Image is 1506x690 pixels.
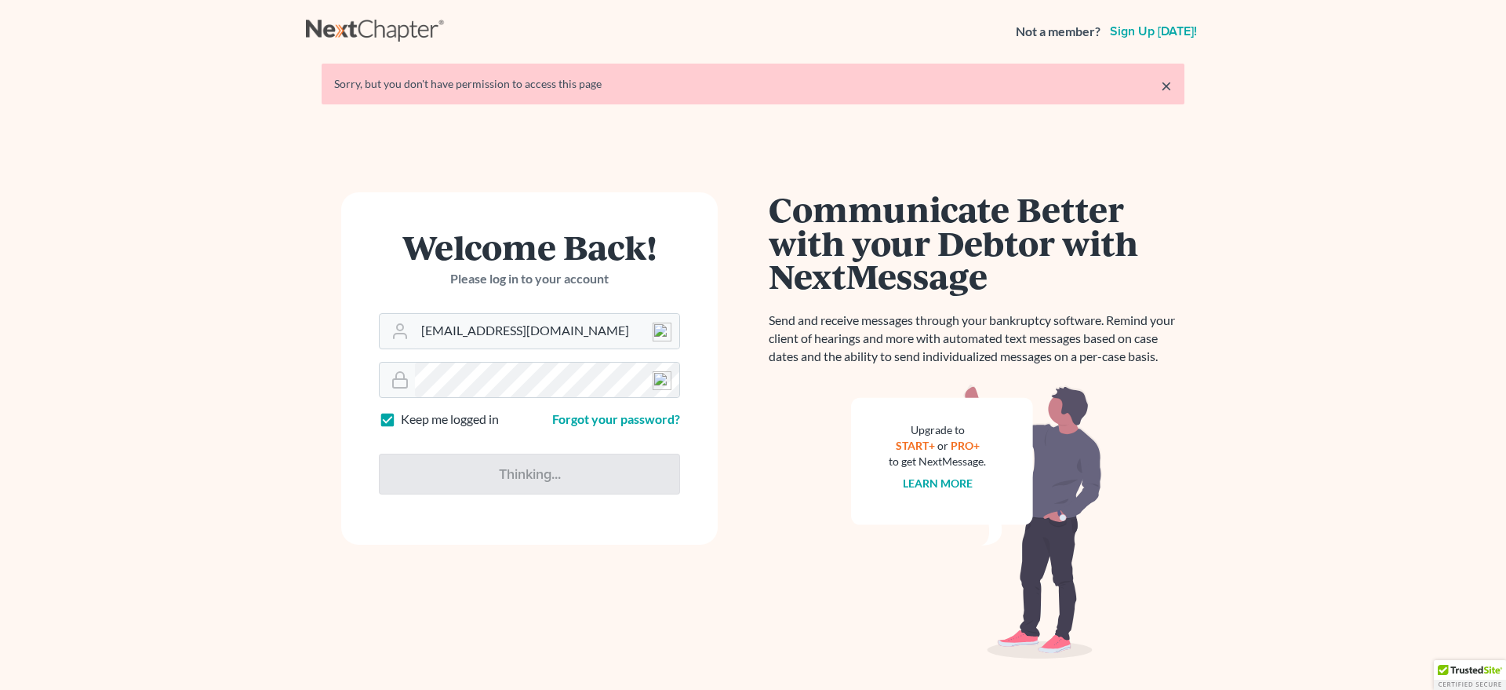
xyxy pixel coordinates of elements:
[951,439,980,452] a: PRO+
[1107,25,1200,38] a: Sign up [DATE]!
[401,411,499,429] label: Keep me logged in
[1161,76,1172,95] a: ×
[903,476,973,490] a: Learn more
[379,454,680,495] input: Thinking...
[769,192,1184,293] h1: Communicate Better with your Debtor with NextMessage
[896,439,935,452] a: START+
[379,230,680,264] h1: Welcome Back!
[415,314,679,349] input: Email Address
[1016,23,1100,41] strong: Not a member?
[769,312,1184,366] p: Send and receive messages through your bankruptcy software. Remind your client of hearings and mo...
[1434,660,1506,690] div: TrustedSite Certified
[653,371,671,390] img: npw-badge-icon-locked.svg
[937,439,948,452] span: or
[552,411,680,426] a: Forgot your password?
[889,422,986,438] div: Upgrade to
[653,323,671,341] img: npw-badge-icon-locked.svg
[851,385,1102,659] img: nextmessage_bg-59042aed3d76b12b5cd301f8e5b87938c9018125f34e5fa2b7a6b67550977c72.svg
[889,454,986,469] div: to get NextMessage.
[334,76,1172,92] div: Sorry, but you don't have permission to access this page
[379,270,680,288] p: Please log in to your account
